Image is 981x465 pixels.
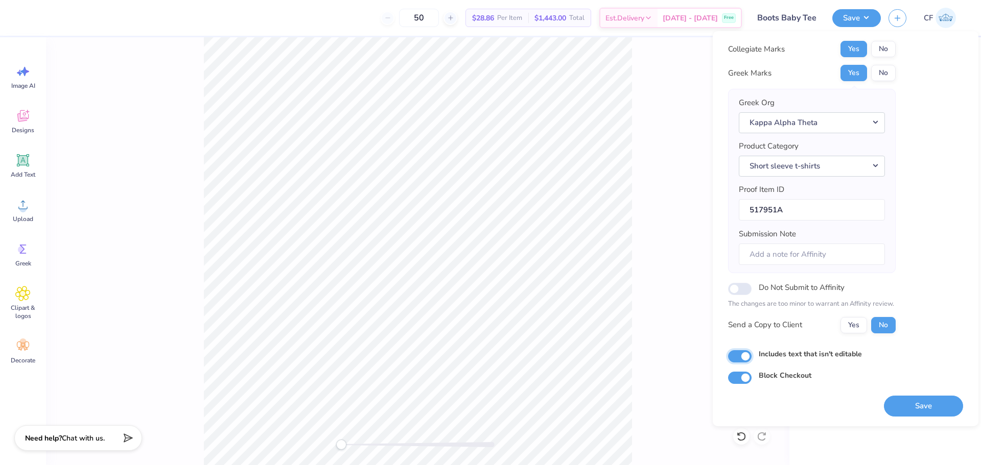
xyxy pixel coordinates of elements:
[840,65,867,81] button: Yes
[739,184,784,195] label: Proof Item ID
[728,299,896,309] p: The changes are too minor to warrant an Affinity review.
[871,65,896,81] button: No
[936,8,956,28] img: Cholo Fernandez
[759,281,845,294] label: Do Not Submit to Affinity
[13,215,33,223] span: Upload
[759,349,862,359] label: Includes text that isn't editable
[15,259,31,267] span: Greek
[750,8,825,28] input: Untitled Design
[399,9,439,27] input: – –
[739,156,885,177] button: Short sleeve t-shirts
[605,13,644,23] span: Est. Delivery
[12,126,34,134] span: Designs
[919,8,961,28] a: CF
[25,433,62,443] strong: Need help?
[728,67,772,79] div: Greek Marks
[724,14,734,21] span: Free
[62,433,105,443] span: Chat with us.
[884,396,963,417] button: Save
[569,13,585,23] span: Total
[924,12,933,24] span: CF
[871,41,896,57] button: No
[739,243,885,265] input: Add a note for Affinity
[759,370,811,381] label: Block Checkout
[11,356,35,364] span: Decorate
[11,170,35,179] span: Add Text
[728,319,802,331] div: Send a Copy to Client
[11,82,35,90] span: Image AI
[840,317,867,333] button: Yes
[739,140,799,152] label: Product Category
[336,439,346,450] div: Accessibility label
[832,9,881,27] button: Save
[739,228,796,240] label: Submission Note
[739,97,775,109] label: Greek Org
[663,13,718,23] span: [DATE] - [DATE]
[6,304,40,320] span: Clipart & logos
[534,13,566,23] span: $1,443.00
[840,41,867,57] button: Yes
[728,43,785,55] div: Collegiate Marks
[871,317,896,333] button: No
[739,112,885,133] button: Kappa Alpha Theta
[472,13,494,23] span: $28.86
[497,13,522,23] span: Per Item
